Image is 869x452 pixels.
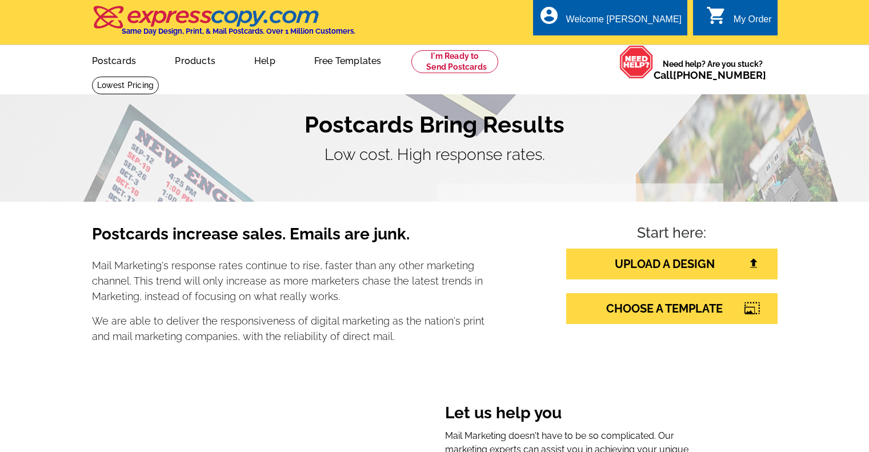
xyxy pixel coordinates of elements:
span: Call [654,69,766,81]
span: Need help? Are you stuck? [654,58,772,81]
div: Welcome [PERSON_NAME] [566,14,682,30]
i: shopping_cart [706,5,727,26]
p: Mail Marketing's response rates continue to rise, faster than any other marketing channel. This t... [92,258,485,304]
img: help [619,45,654,79]
p: We are able to deliver the responsiveness of digital marketing as the nation's print and mail mar... [92,313,485,344]
h1: Postcards Bring Results [92,111,778,138]
a: Free Templates [296,46,400,73]
i: account_circle [539,5,559,26]
a: [PHONE_NUMBER] [673,69,766,81]
h4: Start here: [566,225,778,244]
h3: Postcards increase sales. Emails are junk. [92,225,485,253]
a: Products [157,46,234,73]
p: Low cost. High response rates. [92,143,778,167]
a: Help [236,46,294,73]
h4: Same Day Design, Print, & Mail Postcards. Over 1 Million Customers. [122,27,355,35]
a: Postcards [74,46,155,73]
a: UPLOAD A DESIGN [566,249,778,279]
h3: Let us help you [445,403,700,425]
div: My Order [734,14,772,30]
a: Same Day Design, Print, & Mail Postcards. Over 1 Million Customers. [92,14,355,35]
a: CHOOSE A TEMPLATE [566,293,778,324]
a: shopping_cart My Order [706,13,772,27]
